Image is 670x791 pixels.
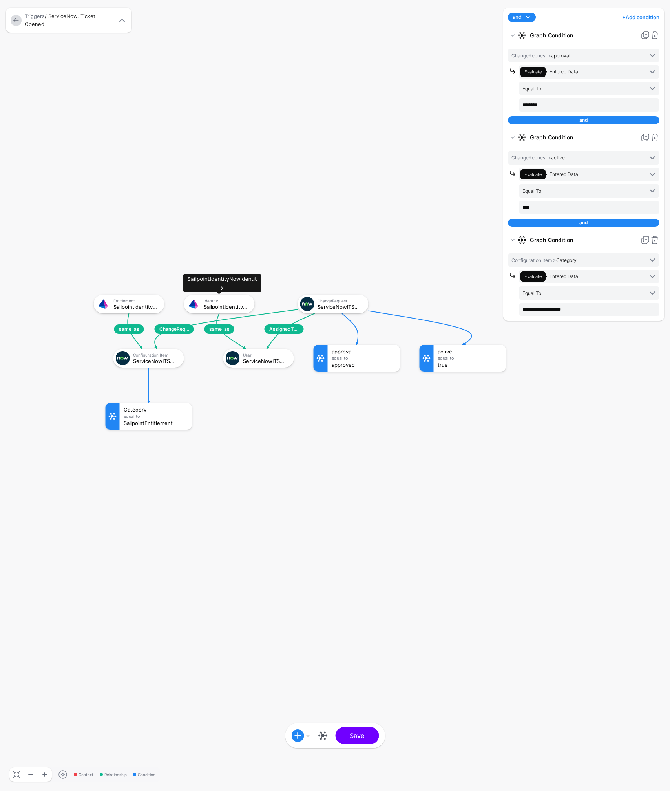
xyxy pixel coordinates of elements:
span: Configuration Item > [511,257,556,263]
strong: Graph Condition [530,233,637,247]
span: Entered Data [550,273,578,279]
span: Equal To [522,188,541,194]
div: and [508,219,659,227]
span: Condition [133,772,155,778]
div: Equal To [438,356,502,361]
div: SailpointIdentityNowIdentity [183,274,261,292]
img: svg+xml;base64,PHN2ZyB3aWR0aD0iNjQiIGhlaWdodD0iNjQiIHZpZXdCb3g9IjAgMCA2NCA2NCIgZmlsbD0ibm9uZSIgeG... [226,351,240,365]
span: Evaluate [524,274,542,279]
a: Add condition [622,11,659,24]
div: Identity [204,298,249,303]
div: Equal To [332,356,396,361]
div: / ServiceNow. Ticket Opened [23,13,116,28]
span: active [511,155,565,161]
div: ServiceNowITSMChangeRequest [318,304,363,309]
div: ChangeRequest [318,298,363,303]
span: Entered Data [550,69,578,75]
span: ChangeRequestLinkedTo [155,324,194,334]
span: Relationship [100,772,127,778]
div: active [438,349,502,354]
a: Triggers [25,13,45,19]
img: svg+xml;base64,PHN2ZyB3aWR0aD0iNjQiIGhlaWdodD0iNjQiIHZpZXdCb3g9IjAgMCA2NCA2NCIgZmlsbD0ibm9uZSIgeG... [186,297,201,311]
span: Evaluate [524,69,542,75]
span: ChangeRequest > [511,53,551,59]
span: approval [511,53,570,59]
strong: Graph Condition [530,28,637,42]
div: and [508,116,659,124]
span: AssignedToUser [265,324,304,334]
span: + [622,14,626,20]
strong: Graph Condition [530,130,637,145]
span: ChangeRequest > [511,155,551,161]
div: User [243,353,288,357]
div: ServiceNowITSMUser [243,358,288,364]
div: true [438,362,502,368]
span: Entered Data [550,171,578,177]
span: Category [511,257,577,263]
div: approved [332,362,396,368]
img: svg+xml;base64,PHN2ZyB3aWR0aD0iNjQiIGhlaWdodD0iNjQiIHZpZXdCb3g9IjAgMCA2NCA2NCIgZmlsbD0ibm9uZSIgeG... [300,297,314,311]
span: Equal To [522,86,541,92]
div: approval [332,349,396,354]
div: SailpointIdentityNowIdentity [204,304,249,309]
span: same_as [204,324,234,334]
span: Evaluate [524,172,542,177]
button: Save [335,727,379,744]
span: Equal To [522,290,541,296]
span: and [513,13,522,21]
span: Context [74,772,93,778]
